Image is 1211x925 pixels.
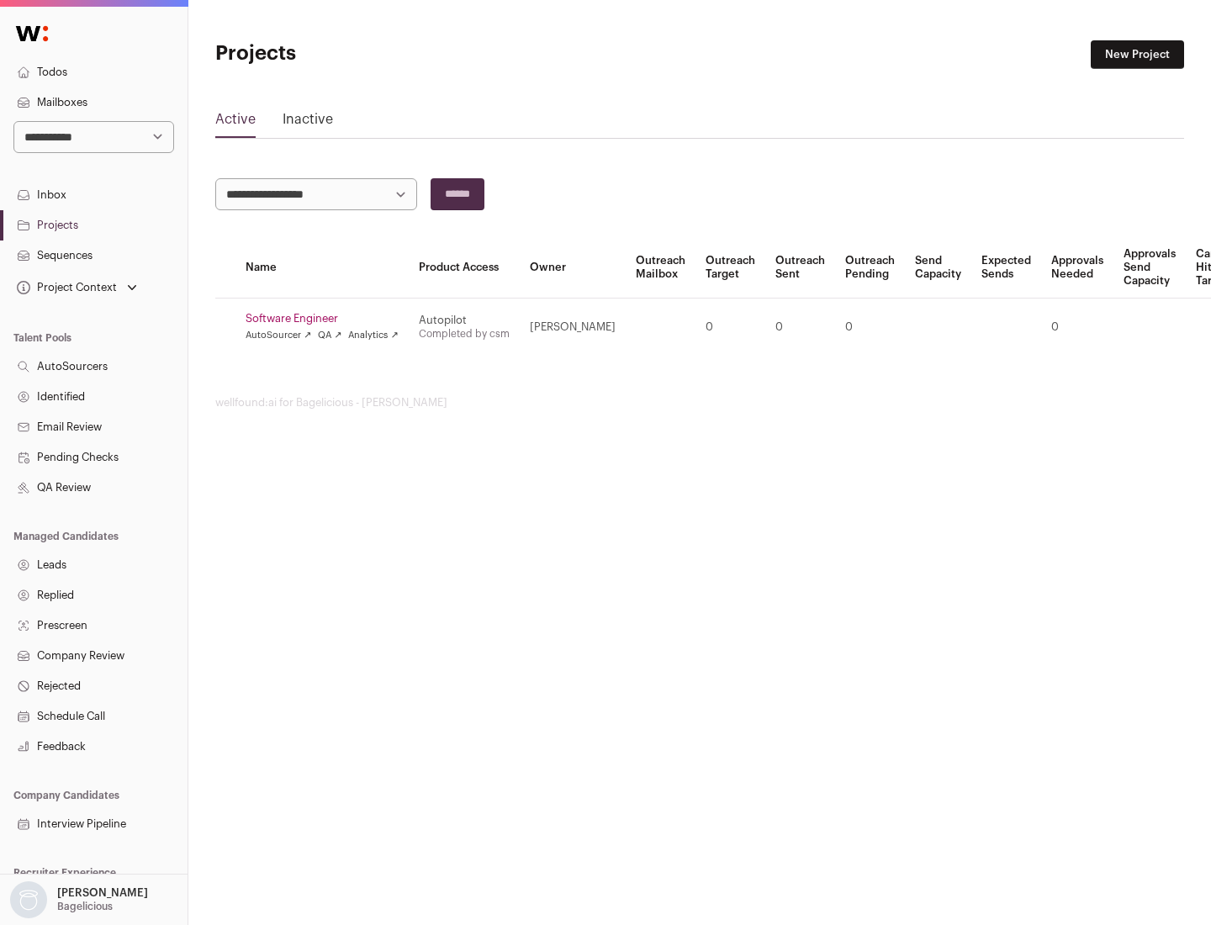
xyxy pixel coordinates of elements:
[13,281,117,294] div: Project Context
[246,312,399,325] a: Software Engineer
[695,237,765,299] th: Outreach Target
[419,329,510,339] a: Completed by csm
[13,276,140,299] button: Open dropdown
[520,237,626,299] th: Owner
[283,109,333,136] a: Inactive
[1113,237,1186,299] th: Approvals Send Capacity
[695,299,765,357] td: 0
[835,237,905,299] th: Outreach Pending
[1041,299,1113,357] td: 0
[57,886,148,900] p: [PERSON_NAME]
[409,237,520,299] th: Product Access
[520,299,626,357] td: [PERSON_NAME]
[7,881,151,918] button: Open dropdown
[10,881,47,918] img: nopic.png
[971,237,1041,299] th: Expected Sends
[905,237,971,299] th: Send Capacity
[419,314,510,327] div: Autopilot
[318,329,341,342] a: QA ↗
[246,329,311,342] a: AutoSourcer ↗
[1041,237,1113,299] th: Approvals Needed
[626,237,695,299] th: Outreach Mailbox
[215,109,256,136] a: Active
[235,237,409,299] th: Name
[215,40,538,67] h1: Projects
[348,329,398,342] a: Analytics ↗
[835,299,905,357] td: 0
[765,299,835,357] td: 0
[7,17,57,50] img: Wellfound
[765,237,835,299] th: Outreach Sent
[1091,40,1184,69] a: New Project
[57,900,113,913] p: Bagelicious
[215,396,1184,410] footer: wellfound:ai for Bagelicious - [PERSON_NAME]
